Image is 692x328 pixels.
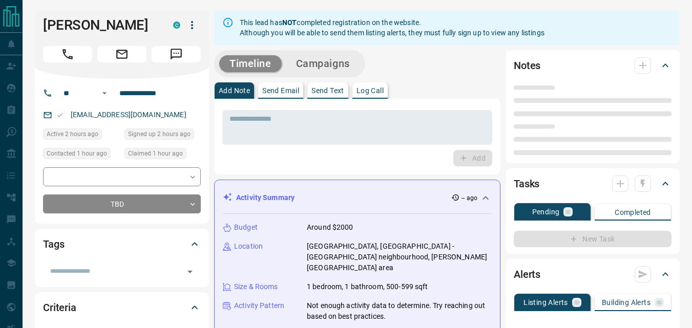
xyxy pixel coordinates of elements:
[307,281,428,292] p: 1 bedroom, 1 bathroom, 500-599 sqft
[307,222,353,233] p: Around $2000
[514,53,672,78] div: Notes
[307,300,492,322] p: Not enough activity data to determine. Try reaching out based on best practices.
[98,87,111,99] button: Open
[282,18,297,27] strong: NOT
[234,281,278,292] p: Size & Rooms
[219,87,250,94] p: Add Note
[514,262,672,287] div: Alerts
[223,188,492,207] div: Activity Summary-- ago
[234,222,258,233] p: Budget
[514,171,672,196] div: Tasks
[240,13,544,42] div: This lead has completed registration on the website. Although you will be able to send them listi...
[602,299,651,306] p: Building Alerts
[514,176,539,192] h2: Tasks
[43,232,201,256] div: Tags
[71,111,186,119] a: [EMAIL_ADDRESS][DOMAIN_NAME]
[97,46,146,62] span: Email
[311,87,344,94] p: Send Text
[462,193,477,203] p: -- ago
[43,299,76,316] h2: Criteria
[307,241,492,273] p: [GEOGRAPHIC_DATA], [GEOGRAPHIC_DATA] - [GEOGRAPHIC_DATA] neighbourhood, [PERSON_NAME][GEOGRAPHIC_...
[514,266,540,282] h2: Alerts
[124,128,201,143] div: Wed Oct 15 2025
[43,148,119,162] div: Wed Oct 15 2025
[183,265,197,279] button: Open
[124,148,201,162] div: Wed Oct 15 2025
[357,87,384,94] p: Log Call
[234,300,284,311] p: Activity Pattern
[219,55,282,72] button: Timeline
[43,46,92,62] span: Call
[128,148,183,159] span: Claimed 1 hour ago
[43,236,64,252] h2: Tags
[43,295,201,320] div: Criteria
[128,129,191,139] span: Signed up 2 hours ago
[286,55,360,72] button: Campaigns
[152,46,201,62] span: Message
[262,87,299,94] p: Send Email
[532,208,560,215] p: Pending
[47,148,107,159] span: Contacted 1 hour ago
[615,209,651,216] p: Completed
[236,192,295,203] p: Activity Summary
[43,128,119,143] div: Wed Oct 15 2025
[514,57,540,74] h2: Notes
[173,21,180,29] div: condos.ca
[234,241,263,252] p: Location
[56,112,64,119] svg: Email Valid
[523,299,568,306] p: Listing Alerts
[43,194,201,213] div: TBD
[43,17,158,33] h1: [PERSON_NAME]
[47,129,98,139] span: Active 2 hours ago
